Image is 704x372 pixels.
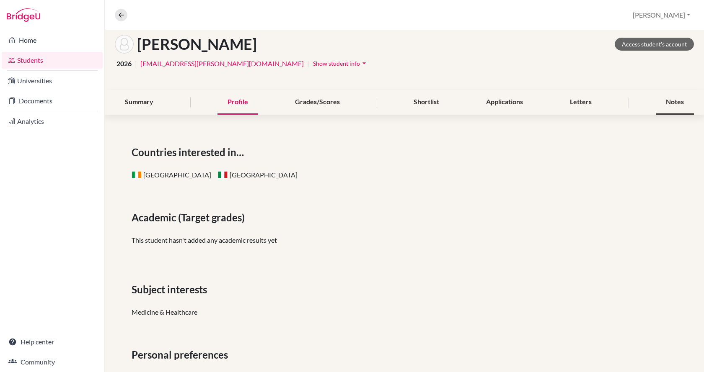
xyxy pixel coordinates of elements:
span: Ireland [132,171,142,179]
div: Medicine & Healthcare [132,307,677,317]
div: Profile [217,90,258,115]
a: [EMAIL_ADDRESS][PERSON_NAME][DOMAIN_NAME] [140,59,304,69]
span: Countries interested in… [132,145,247,160]
button: Show student infoarrow_drop_down [313,57,369,70]
span: Show student info [313,60,360,67]
h1: [PERSON_NAME] [137,35,257,53]
span: Italy [218,171,228,179]
span: Personal preferences [132,347,231,362]
a: Home [2,32,103,49]
div: Letters [560,90,602,115]
a: Analytics [2,113,103,130]
span: | [135,59,137,69]
div: Summary [115,90,163,115]
a: Access student's account [615,38,694,51]
span: Academic (Target grades) [132,210,248,225]
img: Adél Németh's avatar [115,35,134,54]
span: 2026 [116,59,132,69]
span: Subject interests [132,282,210,297]
a: Universities [2,72,103,89]
div: Grades/Scores [285,90,350,115]
img: Bridge-U [7,8,40,22]
a: Students [2,52,103,69]
div: Shortlist [404,90,449,115]
div: Applications [476,90,533,115]
button: [PERSON_NAME] [629,7,694,23]
a: Community [2,354,103,370]
p: This student hasn't added any academic results yet [132,235,677,245]
span: | [307,59,309,69]
a: Documents [2,92,103,109]
span: [GEOGRAPHIC_DATA] [218,171,298,179]
i: arrow_drop_down [360,59,368,67]
div: Notes [656,90,694,115]
a: Help center [2,334,103,350]
span: [GEOGRAPHIC_DATA] [132,171,211,179]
